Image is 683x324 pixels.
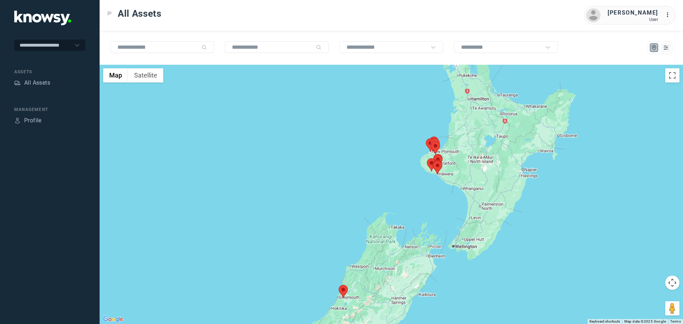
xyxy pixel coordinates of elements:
div: Profile [24,116,42,125]
div: : [665,11,674,19]
div: Assets [14,69,85,75]
div: Profile [14,117,21,124]
button: Drag Pegman onto the map to open Street View [665,301,679,315]
button: Keyboard shortcuts [589,319,620,324]
img: Google [101,315,125,324]
span: All Assets [118,7,162,20]
div: List [663,44,669,51]
a: Terms (opens in new tab) [670,319,681,323]
div: Management [14,106,85,113]
a: Open this area in Google Maps (opens a new window) [101,315,125,324]
div: Map [651,44,657,51]
tspan: ... [666,12,673,17]
div: Search [316,44,322,50]
a: ProfileProfile [14,116,42,125]
button: Map camera controls [665,276,679,290]
div: [PERSON_NAME] [608,9,658,17]
a: AssetsAll Assets [14,79,50,87]
div: : [665,11,674,20]
div: All Assets [24,79,50,87]
span: Map data ©2025 Google [624,319,666,323]
img: avatar.png [586,8,600,22]
img: Application Logo [14,11,71,25]
button: Toggle fullscreen view [665,68,679,83]
div: Search [201,44,207,50]
div: User [608,17,658,22]
button: Show satellite imagery [128,68,163,83]
div: Assets [14,80,21,86]
div: Toggle Menu [107,11,112,16]
button: Show street map [103,68,128,83]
